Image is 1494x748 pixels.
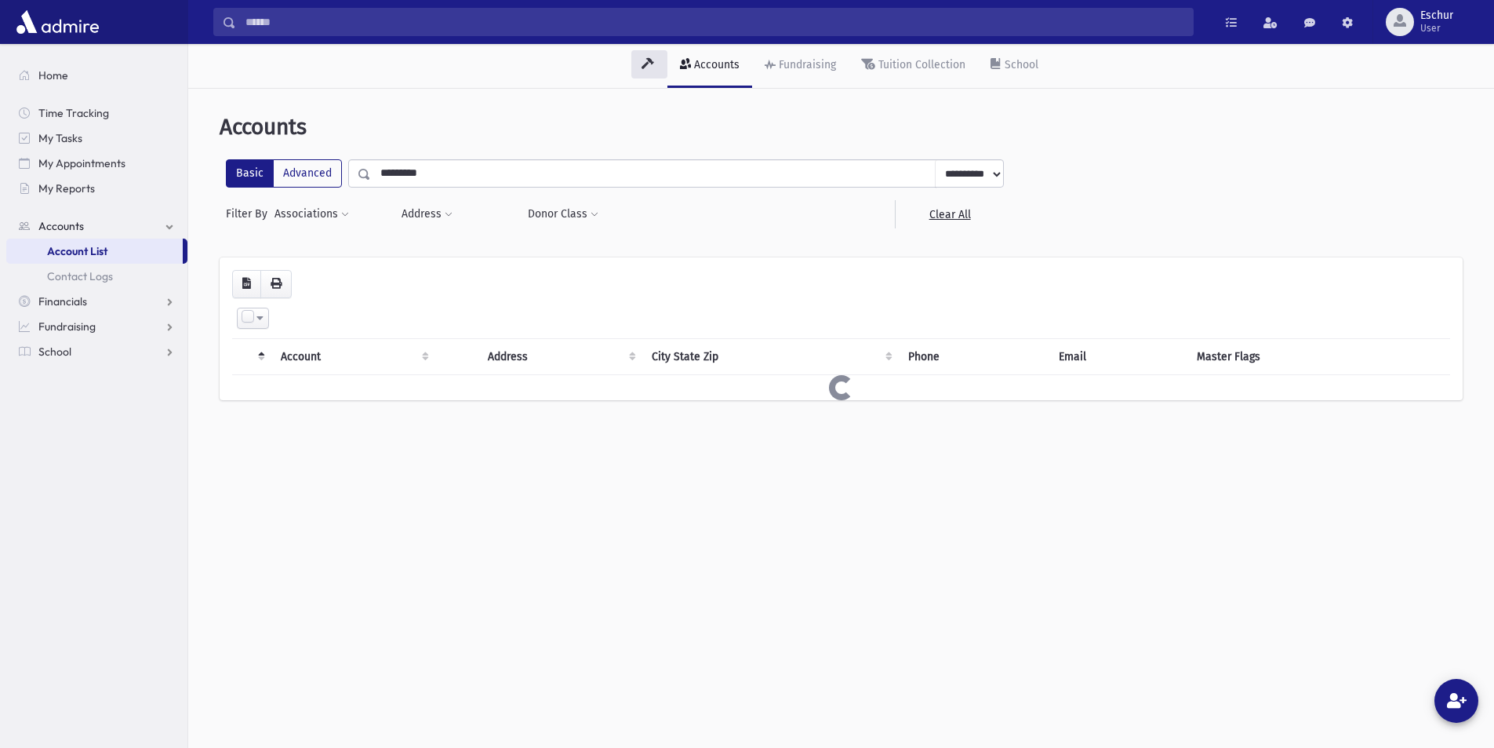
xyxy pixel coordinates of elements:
[38,181,95,195] span: My Reports
[6,63,187,88] a: Home
[849,44,978,88] a: Tuition Collection
[6,239,183,264] a: Account List
[899,338,1049,374] th: Phone : activate to sort column ascending
[38,106,109,120] span: Time Tracking
[6,100,187,126] a: Time Tracking
[401,200,453,228] button: Address
[1420,22,1453,35] span: User
[978,44,1051,88] a: School
[527,200,599,228] button: Donor Class
[38,131,82,145] span: My Tasks
[38,294,87,308] span: Financials
[38,156,125,170] span: My Appointments
[6,176,187,201] a: My Reports
[6,151,187,176] a: My Appointments
[38,68,68,82] span: Home
[232,270,261,298] button: CSV
[478,338,642,374] th: Address : activate to sort column ascending
[226,159,342,188] div: FilterModes
[273,159,342,188] label: Advanced
[38,219,84,233] span: Accounts
[6,314,187,339] a: Fundraising
[47,269,113,283] span: Contact Logs
[752,44,849,88] a: Fundraising
[1001,58,1038,71] div: School
[38,345,71,359] span: School
[13,6,103,38] img: AdmirePro
[6,126,187,151] a: My Tasks
[220,114,307,140] span: Accounts
[691,58,740,71] div: Accounts
[6,289,187,314] a: Financials
[38,319,96,334] span: Fundraising
[895,200,1004,228] a: Clear All
[776,58,836,71] div: Fundraising
[6,264,187,289] a: Contact Logs
[271,338,435,374] th: Account: activate to sort column ascending
[260,270,292,298] button: Print
[667,44,752,88] a: Accounts
[1420,9,1453,22] span: Eschur
[226,159,274,188] label: Basic
[1187,338,1450,374] th: Master Flags : activate to sort column ascending
[435,338,478,374] th: : activate to sort column ascending
[1049,338,1187,374] th: Email : activate to sort column ascending
[642,338,899,374] th: City State Zip : activate to sort column ascending
[236,8,1193,36] input: Search
[226,206,274,222] span: Filter By
[6,213,187,239] a: Accounts
[47,244,107,258] span: Account List
[875,58,965,71] div: Tuition Collection
[274,200,350,228] button: Associations
[6,339,187,364] a: School
[232,338,271,374] th: : activate to sort column descending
